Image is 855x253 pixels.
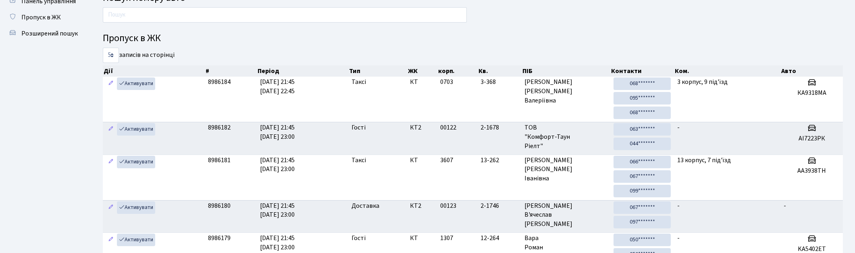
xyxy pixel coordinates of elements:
span: Розширений пошук [21,29,78,38]
span: 8986180 [208,201,231,210]
span: 12-264 [481,234,518,243]
span: 13 корпус, 7 під'їзд [677,156,731,165]
span: [PERSON_NAME] [PERSON_NAME] Іванівна [524,156,607,184]
span: - [784,201,786,210]
span: Доставка [352,201,379,211]
a: Редагувати [106,77,116,90]
span: Гості [352,234,366,243]
th: корп. [437,65,478,77]
span: 3-368 [481,77,518,87]
label: записів на сторінці [103,48,175,63]
span: 1307 [440,234,453,243]
span: - [677,201,680,210]
span: КТ2 [410,123,434,132]
span: 0703 [440,77,453,86]
span: 8986184 [208,77,231,86]
span: 00122 [440,123,456,132]
th: Контакти [610,65,674,77]
a: Розширений пошук [4,25,85,42]
th: Авто [780,65,843,77]
span: [PERSON_NAME] В'ячеслав [PERSON_NAME] [524,201,607,229]
span: [PERSON_NAME] [PERSON_NAME] Валеріївна [524,77,607,105]
span: КТ [410,77,434,87]
input: Пошук [103,7,467,23]
h5: КА9318МА [784,89,840,97]
select: записів на сторінці [103,48,119,63]
h5: AA3938TH [784,167,840,175]
h4: Пропуск в ЖК [103,33,843,44]
span: Пропуск в ЖК [21,13,61,22]
span: КТ2 [410,201,434,211]
span: - [677,123,680,132]
span: КТ [410,156,434,165]
span: КТ [410,234,434,243]
a: Редагувати [106,234,116,246]
span: Гості [352,123,366,132]
a: Пропуск в ЖК [4,9,85,25]
a: Активувати [117,156,155,168]
span: [DATE] 21:45 [DATE] 23:00 [260,123,295,141]
th: Період [257,65,348,77]
span: 13-262 [481,156,518,165]
h5: KA5402ET [784,245,840,253]
th: Кв. [478,65,522,77]
span: 2-1746 [481,201,518,211]
span: [DATE] 21:45 [DATE] 23:00 [260,156,295,174]
span: [DATE] 21:45 [DATE] 22:45 [260,77,295,96]
th: ПІБ [522,65,611,77]
span: 8986179 [208,234,231,243]
span: 3607 [440,156,453,165]
th: Ком. [674,65,780,77]
th: ЖК [407,65,437,77]
span: 8986181 [208,156,231,165]
span: 00123 [440,201,456,210]
a: Редагувати [106,201,116,214]
span: 3 корпус, 9 під'їзд [677,77,728,86]
span: [DATE] 21:45 [DATE] 23:00 [260,234,295,252]
a: Активувати [117,77,155,90]
span: 8986182 [208,123,231,132]
a: Редагувати [106,156,116,168]
span: 2-1678 [481,123,518,132]
a: Активувати [117,123,155,136]
th: Тип [348,65,407,77]
a: Редагувати [106,123,116,136]
span: Таксі [352,77,366,87]
a: Активувати [117,201,155,214]
h5: АІ7223РК [784,135,840,142]
span: Таксі [352,156,366,165]
th: Дії [103,65,205,77]
span: ТОВ "Комфорт-Таун Ріелт" [524,123,607,151]
span: [DATE] 21:45 [DATE] 23:00 [260,201,295,220]
span: - [677,234,680,243]
th: # [205,65,257,77]
a: Активувати [117,234,155,246]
